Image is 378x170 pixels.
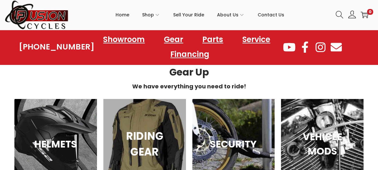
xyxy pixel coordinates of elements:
[361,11,368,19] a: 0
[69,0,331,29] nav: Primary navigation
[173,7,204,23] span: Sell Your Ride
[292,130,352,158] h3: VEHICLE MODS
[116,7,129,23] span: Home
[173,0,204,29] a: Sell Your Ride
[11,84,367,89] h6: We have everything you need to ride!
[142,7,154,23] span: Shop
[142,0,160,29] a: Shop
[111,128,178,160] h3: RIDING GEAR
[94,32,282,62] nav: Menu
[97,32,151,47] a: Showroom
[11,67,367,77] h3: Gear Up
[217,0,245,29] a: About Us
[217,7,238,23] span: About Us
[157,32,189,47] a: Gear
[196,32,229,47] a: Parts
[116,0,129,29] a: Home
[164,47,216,62] a: Financing
[236,32,277,47] a: Service
[19,42,94,51] a: [PHONE_NUMBER]
[258,7,284,23] span: Contact Us
[258,0,284,29] a: Contact Us
[204,137,264,151] h3: SECURITY
[26,137,86,151] h3: HELMETS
